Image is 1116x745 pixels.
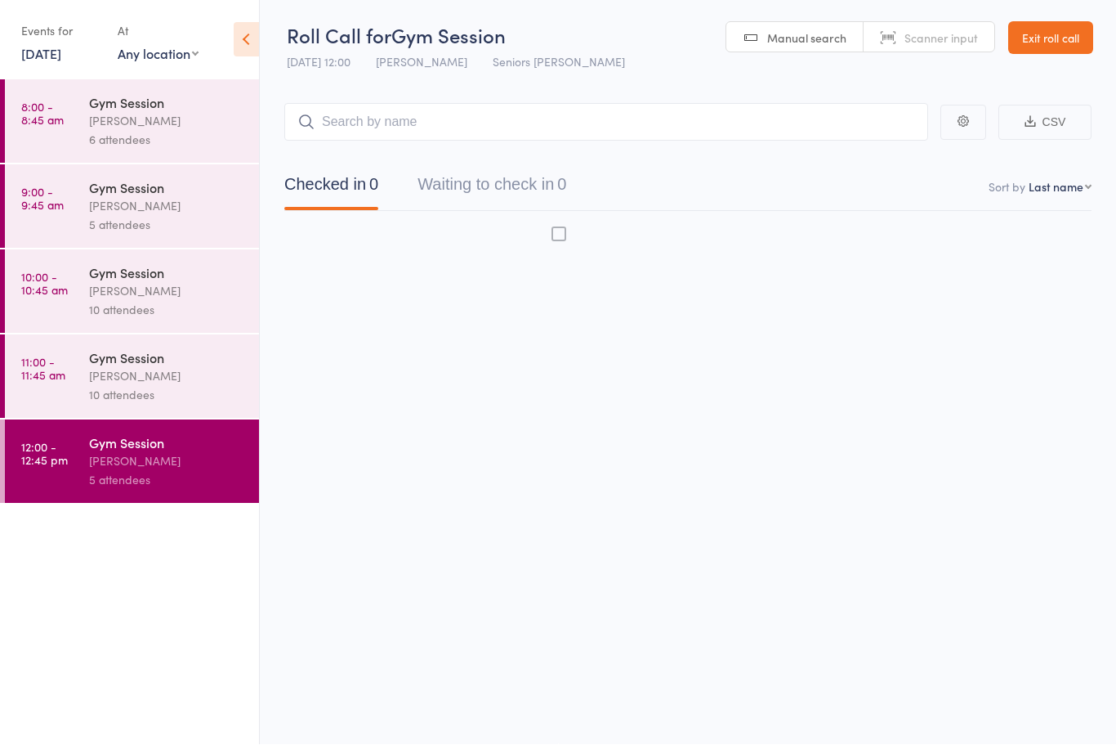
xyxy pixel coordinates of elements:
[89,434,245,452] div: Gym Session
[89,386,245,405] div: 10 attendees
[118,45,199,63] div: Any location
[287,22,391,49] span: Roll Call for
[21,18,101,45] div: Events for
[284,168,378,211] button: Checked in0
[5,250,259,334] a: 10:00 -10:45 amGym Session[PERSON_NAME]10 attendees
[89,367,245,386] div: [PERSON_NAME]
[21,441,68,467] time: 12:00 - 12:45 pm
[89,197,245,216] div: [PERSON_NAME]
[89,282,245,301] div: [PERSON_NAME]
[493,54,625,70] span: Seniors [PERSON_NAME]
[369,176,378,194] div: 0
[376,54,467,70] span: [PERSON_NAME]
[21,45,61,63] a: [DATE]
[89,112,245,131] div: [PERSON_NAME]
[998,105,1091,141] button: CSV
[391,22,506,49] span: Gym Session
[89,216,245,235] div: 5 attendees
[21,186,64,212] time: 9:00 - 9:45 am
[118,18,199,45] div: At
[89,131,245,150] div: 6 attendees
[5,80,259,164] a: 8:00 -8:45 amGym Session[PERSON_NAME]6 attendees
[1008,22,1093,55] a: Exit roll call
[5,335,259,419] a: 11:00 -11:45 amGym Session[PERSON_NAME]10 attendees
[904,30,978,47] span: Scanner input
[5,420,259,504] a: 12:00 -12:45 pmGym Session[PERSON_NAME]5 attendees
[284,104,928,141] input: Search by name
[89,264,245,282] div: Gym Session
[89,94,245,112] div: Gym Session
[767,30,846,47] span: Manual search
[21,101,64,127] time: 8:00 - 8:45 am
[89,179,245,197] div: Gym Session
[417,168,566,211] button: Waiting to check in0
[287,54,350,70] span: [DATE] 12:00
[89,349,245,367] div: Gym Session
[89,301,245,320] div: 10 attendees
[1029,179,1083,195] div: Last name
[89,452,245,471] div: [PERSON_NAME]
[21,271,68,297] time: 10:00 - 10:45 am
[557,176,566,194] div: 0
[89,471,245,490] div: 5 attendees
[5,165,259,249] a: 9:00 -9:45 amGym Session[PERSON_NAME]5 attendees
[21,356,65,382] time: 11:00 - 11:45 am
[989,179,1025,195] label: Sort by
